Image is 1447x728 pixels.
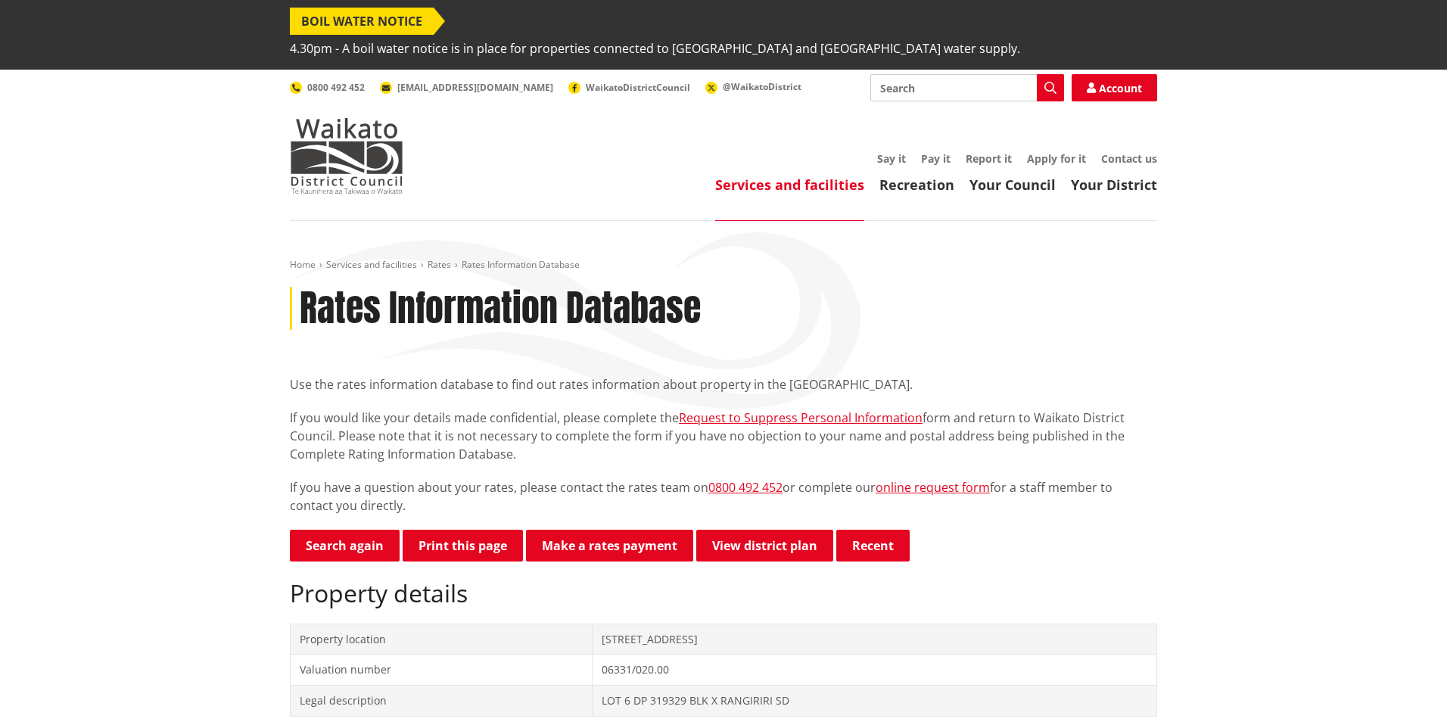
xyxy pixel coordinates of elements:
a: Apply for it [1027,151,1086,166]
a: Make a rates payment [526,530,693,562]
td: [STREET_ADDRESS] [592,624,1156,655]
a: @WaikatoDistrict [705,80,801,93]
span: Rates Information Database [462,258,580,271]
a: Recreation [879,176,954,194]
a: Search again [290,530,400,562]
span: 0800 492 452 [307,81,365,94]
a: 0800 492 452 [290,81,365,94]
button: Print this page [403,530,523,562]
button: Recent [836,530,910,562]
span: [EMAIL_ADDRESS][DOMAIN_NAME] [397,81,553,94]
span: BOIL WATER NOTICE [290,8,434,35]
a: Account [1072,74,1157,101]
input: Search input [870,74,1064,101]
a: Your District [1071,176,1157,194]
h1: Rates Information Database [300,287,701,331]
nav: breadcrumb [290,259,1157,272]
a: Your Council [969,176,1056,194]
p: If you would like your details made confidential, please complete the form and return to Waikato ... [290,409,1157,463]
td: LOT 6 DP 319329 BLK X RANGIRIRI SD [592,685,1156,716]
a: Contact us [1101,151,1157,166]
a: Request to Suppress Personal Information [679,409,923,426]
span: 4.30pm - A boil water notice is in place for properties connected to [GEOGRAPHIC_DATA] and [GEOGR... [290,35,1020,62]
img: Waikato District Council - Te Kaunihera aa Takiwaa o Waikato [290,118,403,194]
a: Say it [877,151,906,166]
a: View district plan [696,530,833,562]
a: 0800 492 452 [708,479,783,496]
a: Services and facilities [326,258,417,271]
td: Legal description [291,685,593,716]
td: Property location [291,624,593,655]
span: @WaikatoDistrict [723,80,801,93]
p: Use the rates information database to find out rates information about property in the [GEOGRAPHI... [290,375,1157,394]
h2: Property details [290,579,1157,608]
a: Pay it [921,151,951,166]
td: Valuation number [291,655,593,686]
a: Services and facilities [715,176,864,194]
a: Rates [428,258,451,271]
a: [EMAIL_ADDRESS][DOMAIN_NAME] [380,81,553,94]
a: online request form [876,479,990,496]
a: Home [290,258,316,271]
td: 06331/020.00 [592,655,1156,686]
span: WaikatoDistrictCouncil [586,81,690,94]
p: If you have a question about your rates, please contact the rates team on or complete our for a s... [290,478,1157,515]
a: WaikatoDistrictCouncil [568,81,690,94]
a: Report it [966,151,1012,166]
